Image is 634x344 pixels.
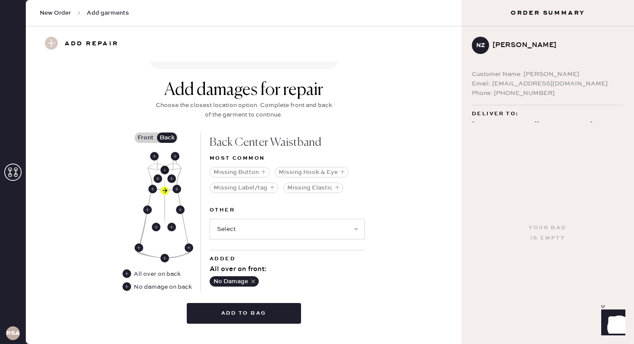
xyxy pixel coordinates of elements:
[160,166,169,174] div: Back Center Neckline
[275,167,348,177] button: Missing Hook & Eye
[167,223,176,231] div: Back Right Skirt Body
[143,205,152,214] div: Back Left Side Seam
[210,133,365,153] div: Back Center Waistband
[135,133,156,143] label: Front
[171,152,179,161] div: Back Right Straps
[283,183,343,193] button: Missing Elastic
[210,205,365,215] label: Other
[122,269,182,279] div: All over on back
[461,9,634,17] h3: Order Summary
[593,305,630,342] iframe: Front Chat
[493,40,617,50] div: [PERSON_NAME]
[167,174,176,183] div: Back Right Body
[153,80,334,101] div: Add damages for repair
[134,282,192,292] div: No damage on back
[472,119,624,141] div: [STREET_ADDRESS][PERSON_NAME] Phoenix , AZ 85018
[210,264,365,275] div: All over on front :
[472,69,624,79] div: Customer Name: [PERSON_NAME]
[210,153,365,164] div: Most common
[6,330,20,336] h3: RSA
[210,183,278,193] button: Missing Label/tag
[529,223,566,243] div: Your bag is empty
[176,205,185,214] div: Back Right Side Seam
[210,254,365,264] div: Added
[153,101,334,120] div: Choose the closest location option. Complete front and back of the garment to continue.
[210,167,270,177] button: Missing Button
[135,243,143,252] div: Back Left Side Seam
[154,174,162,183] div: Back Left Body
[187,303,301,324] button: Add to bag
[150,152,159,161] div: Back Left Straps
[152,223,160,231] div: Back Left Skirt Body
[472,88,624,98] div: Phone: [PHONE_NUMBER]
[148,185,157,193] div: Back Left Waistband
[472,79,624,88] div: Email: [EMAIL_ADDRESS][DOMAIN_NAME]
[173,185,181,193] div: Back Right Waistband
[136,154,191,259] img: Garment image
[160,254,169,262] div: Back Center Hem
[210,276,259,287] button: No Damage
[156,133,178,143] label: Back
[134,269,181,279] div: All over on back
[40,9,71,17] span: New Order
[160,186,169,195] div: Back Center Waistband
[65,37,119,51] h3: Add repair
[87,9,129,17] span: Add garments
[185,243,193,252] div: Back Right Side Seam
[472,109,518,119] span: Deliver to:
[476,42,485,48] h3: NZ
[122,282,192,292] div: No damage on back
